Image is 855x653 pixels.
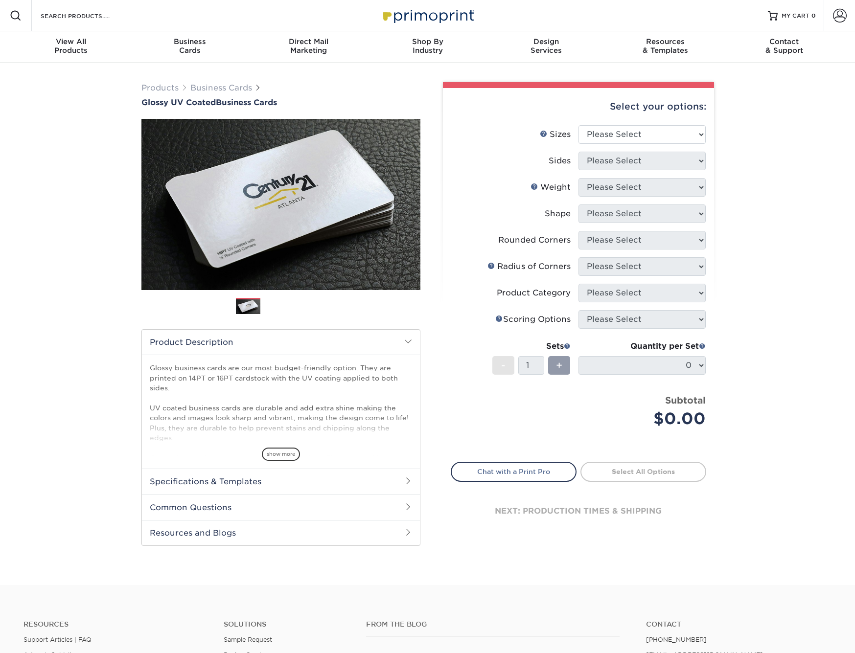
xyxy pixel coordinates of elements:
[556,358,562,373] span: +
[540,129,571,140] div: Sizes
[368,37,487,55] div: Industry
[811,12,816,19] span: 0
[606,31,725,63] a: Resources& Templates
[580,462,706,481] a: Select All Options
[190,83,252,92] a: Business Cards
[487,31,606,63] a: DesignServices
[142,495,420,520] h2: Common Questions
[141,98,420,107] a: Glossy UV CoatedBusiness Cards
[262,448,300,461] span: show more
[301,294,326,318] img: Business Cards 03
[150,363,412,493] p: Glossy business cards are our most budget-friendly option. They are printed on 14PT or 16PT cards...
[142,330,420,355] h2: Product Description
[665,395,706,405] strong: Subtotal
[12,31,131,63] a: View AllProducts
[236,294,260,319] img: Business Cards 01
[549,155,571,167] div: Sides
[606,37,725,46] span: Resources
[501,358,506,373] span: -
[141,98,216,107] span: Glossy UV Coated
[224,636,272,643] a: Sample Request
[451,462,577,481] a: Chat with a Print Pro
[142,520,420,545] h2: Resources and Blogs
[23,636,92,643] a: Support Articles | FAQ
[269,294,293,318] img: Business Cards 02
[725,31,844,63] a: Contact& Support
[451,88,706,125] div: Select your options:
[782,12,809,20] span: MY CART
[40,10,135,22] input: SEARCH PRODUCTS.....
[545,208,571,220] div: Shape
[368,31,487,63] a: Shop ByIndustry
[586,407,706,430] div: $0.00
[487,37,606,55] div: Services
[130,31,249,63] a: BusinessCards
[495,314,571,325] div: Scoring Options
[646,620,832,629] a: Contact
[141,65,420,344] img: Glossy UV Coated 01
[379,5,477,26] img: Primoprint
[224,620,352,629] h4: Solutions
[368,37,487,46] span: Shop By
[646,636,707,643] a: [PHONE_NUMBER]
[578,340,706,352] div: Quantity per Set
[725,37,844,55] div: & Support
[130,37,249,55] div: Cards
[531,181,571,193] div: Weight
[142,469,420,494] h2: Specifications & Templates
[451,482,706,540] div: next: production times & shipping
[487,261,571,272] div: Radius of Corners
[487,37,606,46] span: Design
[141,83,179,92] a: Products
[249,37,368,55] div: Marketing
[12,37,131,46] span: View All
[366,620,620,629] h4: From the Blog
[492,340,571,352] div: Sets
[498,234,571,246] div: Rounded Corners
[249,37,368,46] span: Direct Mail
[141,98,420,107] h1: Business Cards
[12,37,131,55] div: Products
[249,31,368,63] a: Direct MailMarketing
[606,37,725,55] div: & Templates
[130,37,249,46] span: Business
[725,37,844,46] span: Contact
[497,287,571,299] div: Product Category
[23,620,209,629] h4: Resources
